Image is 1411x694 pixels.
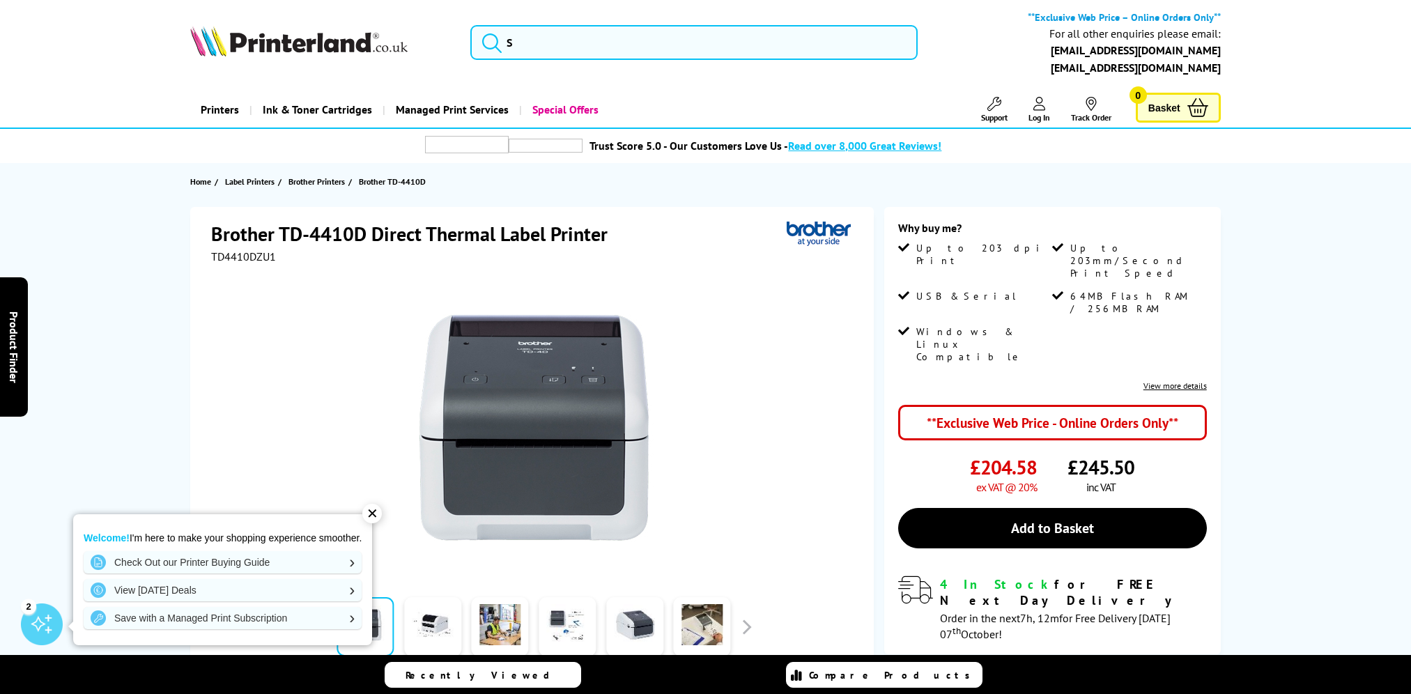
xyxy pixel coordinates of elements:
[898,508,1207,548] a: Add to Basket
[940,576,1054,592] span: 4 In Stock
[589,139,941,153] a: Trust Score 5.0 - Our Customers Love Us -Read over 8,000 Great Reviews!
[288,174,348,189] a: Brother Printers
[916,242,1049,267] span: Up to 203 dpi Print
[249,92,383,128] a: Ink & Toner Cartridges
[190,174,215,189] a: Home
[84,532,130,543] strong: Welcome!
[190,174,211,189] span: Home
[84,532,362,544] p: I'm here to make your shopping experience smoother.
[1148,98,1180,117] span: Basket
[470,25,918,60] input: S
[1067,454,1134,480] span: £245.50
[21,599,36,614] div: 2
[940,611,1171,641] span: Order in the next for Free Delivery [DATE] 07 October!
[1071,97,1111,123] a: Track Order
[898,221,1207,242] div: Why buy me?
[1028,10,1221,24] b: **Exclusive Web Price – Online Orders Only**
[84,607,362,629] a: Save with a Managed Print Subscription
[190,92,249,128] a: Printers
[981,97,1008,123] a: Support
[1051,61,1221,75] a: [EMAIL_ADDRESS][DOMAIN_NAME]
[225,174,278,189] a: Label Printers
[1136,93,1221,123] a: Basket 0
[190,26,408,56] img: Printerland Logo
[383,92,519,128] a: Managed Print Services
[1070,290,1203,315] span: 64MB Flash RAM / 256MB RAM
[359,174,429,189] a: Brother TD-4410D
[211,221,622,247] h1: Brother TD-4410D Direct Thermal Label Printer
[1086,480,1116,494] span: inc VAT
[1028,112,1050,123] span: Log In
[1049,27,1221,40] div: For all other enquiries please email:
[953,624,961,637] sup: th
[359,174,426,189] span: Brother TD-4410D
[940,576,1207,608] div: for FREE Next Day Delivery
[1020,611,1059,625] span: 7h, 12m
[898,576,1207,640] div: modal_delivery
[787,221,851,247] img: Brother
[397,291,670,564] img: Brother TD-4410D
[263,92,372,128] span: Ink & Toner Cartridges
[84,551,362,573] a: Check Out our Printer Buying Guide
[1070,242,1203,279] span: Up to 203mm/Second Print Speed
[362,504,382,523] div: ✕
[1143,380,1207,391] a: View more details
[916,325,1049,363] span: Windows & Linux Compatible
[7,311,21,383] span: Product Finder
[190,26,453,59] a: Printerland Logo
[809,669,978,681] span: Compare Products
[898,405,1207,440] div: **Exclusive Web Price - Online Orders Only**
[211,249,276,263] span: TD4410DZU1
[786,662,982,688] a: Compare Products
[288,174,345,189] span: Brother Printers
[509,139,583,153] img: trustpilot rating
[84,579,362,601] a: View [DATE] Deals
[981,112,1008,123] span: Support
[976,480,1037,494] span: ex VAT @ 20%
[916,290,1017,302] span: USB & Serial
[1028,97,1050,123] a: Log In
[425,136,509,153] img: trustpilot rating
[1051,43,1221,57] a: [EMAIL_ADDRESS][DOMAIN_NAME]
[385,662,581,688] a: Recently Viewed
[406,669,564,681] span: Recently Viewed
[225,174,275,189] span: Label Printers
[1129,86,1147,104] span: 0
[970,454,1037,480] span: £204.58
[788,139,941,153] span: Read over 8,000 Great Reviews!
[519,92,609,128] a: Special Offers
